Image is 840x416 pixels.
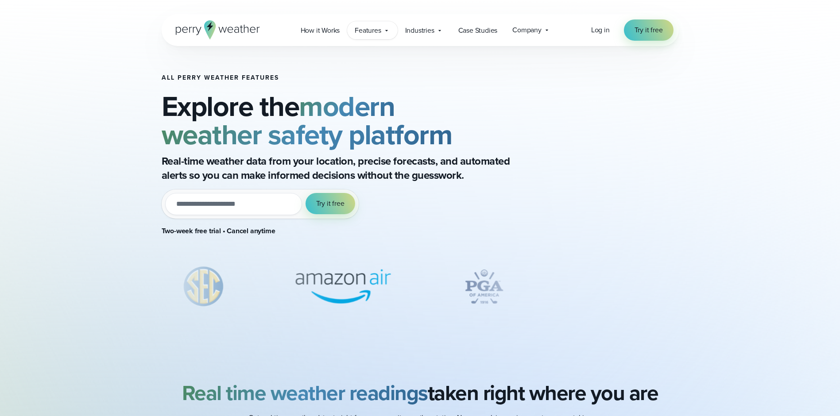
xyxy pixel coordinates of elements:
strong: Real time weather readings [182,377,428,408]
div: slideshow [162,265,546,313]
a: Try it free [624,19,674,41]
strong: modern weather safety platform [162,85,453,155]
span: Case Studies [458,25,498,36]
button: Try it free [306,193,355,214]
h2: taken right where you are [182,381,658,405]
h1: All Perry Weather Features [162,74,546,81]
span: Company [512,25,542,35]
span: Industries [405,25,434,36]
a: How it Works [293,21,348,39]
strong: Two-week free trial • Cancel anytime [162,226,275,236]
img: PGA.svg [449,265,519,309]
h2: Explore the [162,92,546,149]
a: Log in [591,25,610,35]
div: 5 of 8 [449,265,519,309]
img: %E2%9C%85-SEC.svg [170,265,238,309]
span: Try it free [635,25,663,35]
img: Amazon-Air.svg [280,265,406,309]
div: 4 of 8 [280,265,406,309]
span: Features [355,25,381,36]
div: 3 of 8 [170,265,238,309]
p: Real-time weather data from your location, precise forecasts, and automated alerts so you can mak... [162,154,516,182]
span: How it Works [301,25,340,36]
span: Try it free [316,198,345,209]
a: Case Studies [451,21,505,39]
